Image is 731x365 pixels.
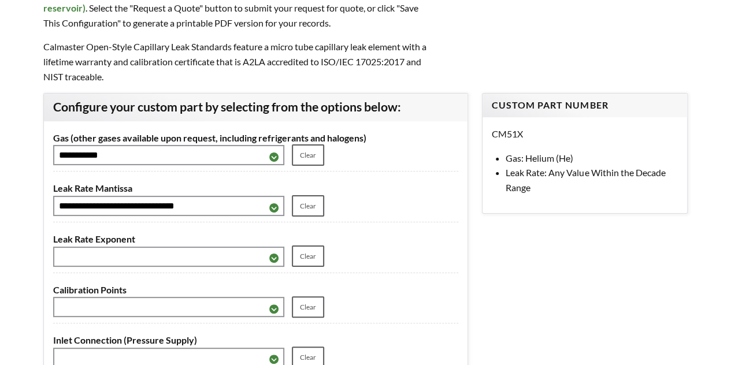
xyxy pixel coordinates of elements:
p: Calmaster Open-Style Capillary Leak Standards feature a micro tube capillary leak element with a ... [43,39,431,84]
a: Clear [292,144,324,166]
label: Calibration Points [53,282,458,297]
h4: Custom Part Number [492,99,677,111]
a: Clear [292,245,324,267]
p: CM51X [492,126,677,141]
a: Clear [292,195,324,217]
label: Leak Rate Exponent [53,232,458,247]
label: Inlet Connection (Pressure Supply) [53,333,458,348]
label: Leak Rate Mantissa [53,181,458,196]
h3: Configure your custom part by selecting from the options below: [53,99,458,116]
label: Gas (other gases available upon request, including refrigerants and halogens) [53,131,458,146]
li: Leak Rate: Any Value Within the Decade Range [506,165,677,195]
a: Clear [292,296,324,318]
li: Gas: Helium (He) [506,151,677,166]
